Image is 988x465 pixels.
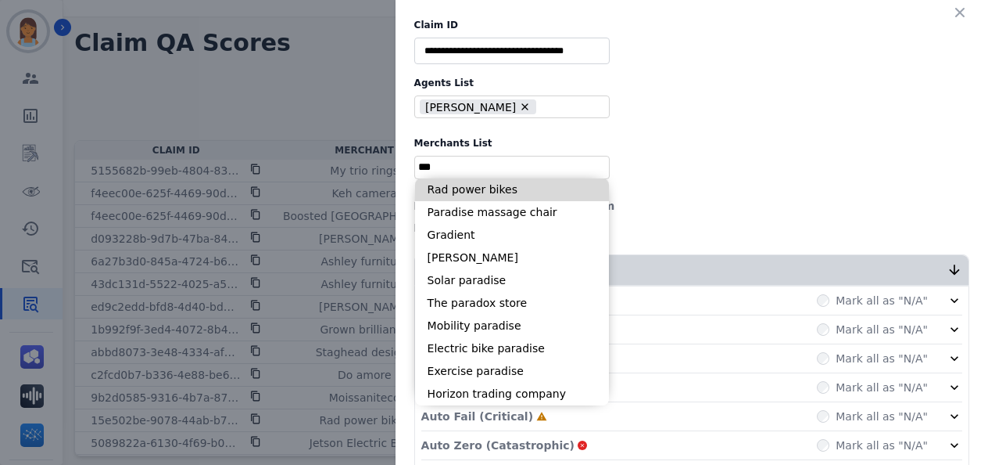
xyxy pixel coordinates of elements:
[420,99,536,114] li: [PERSON_NAME]
[415,383,609,406] li: Horizon trading company
[519,101,531,113] button: Remove Jauvier Davis
[415,178,609,201] li: Rad power bikes
[836,322,928,337] label: Mark all as "N/A"
[415,269,609,292] li: Solar paradise
[418,98,600,117] ul: selected options
[414,137,969,150] label: Merchants List
[414,19,969,31] label: Claim ID
[421,409,533,424] p: Auto Fail (Critical)
[415,247,609,269] li: [PERSON_NAME]
[415,337,609,360] li: Electric bike paradise
[836,438,928,453] label: Mark all as "N/A"
[421,438,575,453] p: Auto Zero (Catastrophic)
[415,201,609,224] li: Paradise massage chair
[414,198,969,214] div: Evaluation Date:
[415,224,609,247] li: Gradient
[415,292,609,315] li: The paradox store
[836,409,928,424] label: Mark all as "N/A"
[414,220,969,236] div: Evaluator:
[836,293,928,308] label: Mark all as "N/A"
[414,77,969,89] label: Agents List
[418,159,606,175] ul: selected options
[415,315,609,337] li: Mobility paradise
[836,380,928,395] label: Mark all as "N/A"
[836,351,928,366] label: Mark all as "N/A"
[415,360,609,383] li: Exercise paradise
